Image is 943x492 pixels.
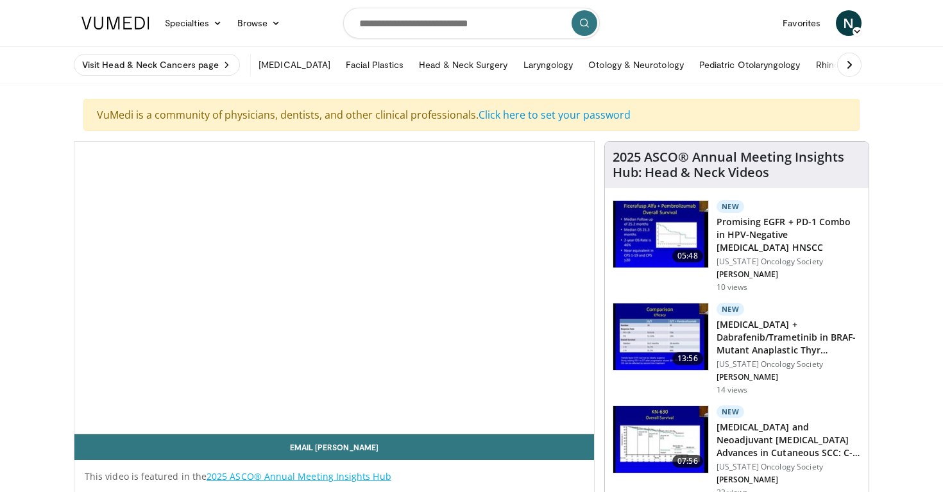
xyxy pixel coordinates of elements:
[157,10,230,36] a: Specialties
[672,250,703,262] span: 05:48
[230,10,289,36] a: Browse
[717,216,861,254] h3: Promising EGFR + PD-1 Combo in HPV-Negative [MEDICAL_DATA] HNSCC
[836,10,862,36] a: N
[251,52,338,78] a: [MEDICAL_DATA]
[74,54,240,76] a: Visit Head & Neck Cancers page
[717,421,861,459] h3: [MEDICAL_DATA] and Neoadjuvant [MEDICAL_DATA] Advances in Cutaneous SCC: C-…
[717,385,748,395] p: 14 views
[411,52,515,78] a: Head & Neck Surgery
[717,200,745,213] p: New
[717,257,861,267] p: [US_STATE] Oncology Society
[717,303,745,316] p: New
[613,201,708,267] img: bb8a4a1d-9574-4372-a9b6-8e5828827e93.150x105_q85_crop-smart_upscale.jpg
[613,303,861,395] a: 13:56 New [MEDICAL_DATA] + Dabrafenib/Trametinib in BRAF-Mutant Anaplastic Thyr… [US_STATE] Oncol...
[717,475,861,485] p: [PERSON_NAME]
[343,8,600,38] input: Search topics, interventions
[717,269,861,280] p: [PERSON_NAME]
[613,200,861,293] a: 05:48 New Promising EGFR + PD-1 Combo in HPV-Negative [MEDICAL_DATA] HNSCC [US_STATE] Oncology So...
[83,99,860,131] div: VuMedi is a community of physicians, dentists, and other clinical professionals.
[613,303,708,370] img: ac96c57d-e06d-4717-9298-f980d02d5bc0.150x105_q85_crop-smart_upscale.jpg
[338,52,411,78] a: Facial Plastics
[74,434,594,460] a: Email [PERSON_NAME]
[717,462,861,472] p: [US_STATE] Oncology Society
[85,470,584,483] p: This video is featured in the
[717,318,861,357] h3: [MEDICAL_DATA] + Dabrafenib/Trametinib in BRAF-Mutant Anaplastic Thyr…
[692,52,808,78] a: Pediatric Otolaryngology
[74,142,594,434] video-js: Video Player
[479,108,631,122] a: Click here to set your password
[613,406,708,473] img: 4d944ab2-315a-405a-aadf-282cd29a305d.150x105_q85_crop-smart_upscale.jpg
[808,52,903,78] a: Rhinology & Allergy
[613,149,861,180] h4: 2025 ASCO® Annual Meeting Insights Hub: Head & Neck Videos
[672,455,703,468] span: 07:56
[717,405,745,418] p: New
[81,17,149,30] img: VuMedi Logo
[717,282,748,293] p: 10 views
[516,52,581,78] a: Laryngology
[717,359,861,369] p: [US_STATE] Oncology Society
[207,470,391,482] a: 2025 ASCO® Annual Meeting Insights Hub
[717,372,861,382] p: [PERSON_NAME]
[775,10,828,36] a: Favorites
[672,352,703,365] span: 13:56
[581,52,691,78] a: Otology & Neurotology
